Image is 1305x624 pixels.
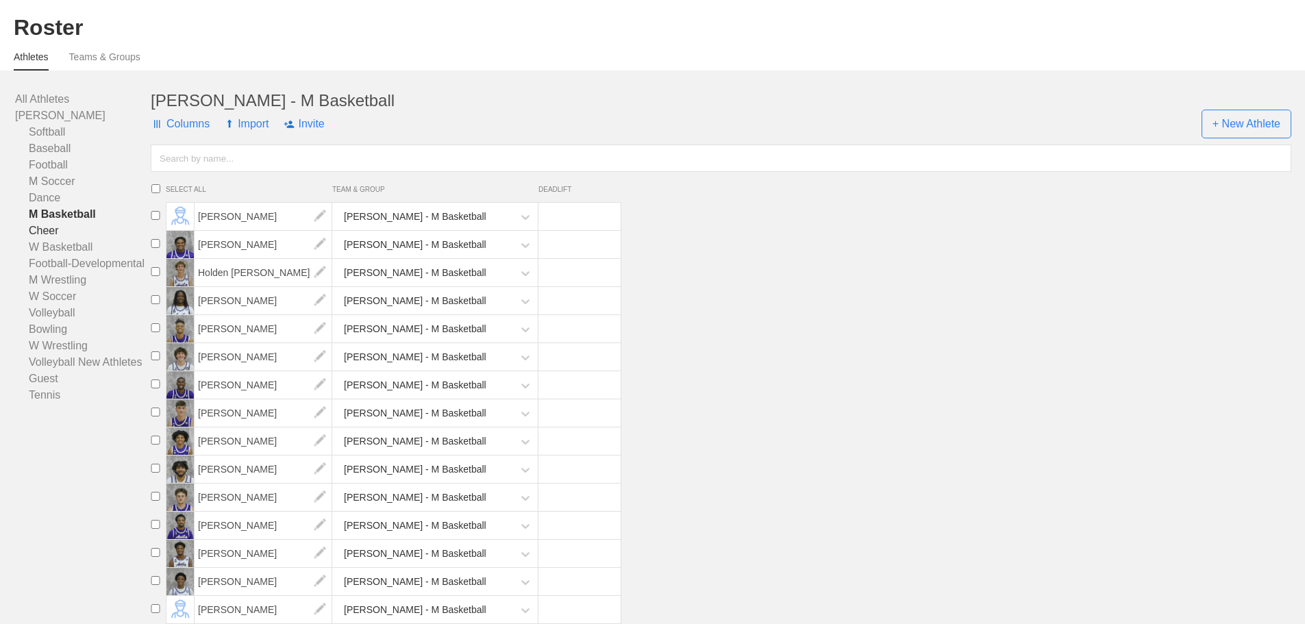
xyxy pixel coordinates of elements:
[166,186,332,193] span: SELECT ALL
[344,485,486,510] div: [PERSON_NAME] - M Basketball
[195,379,332,390] a: [PERSON_NAME]
[344,373,486,398] div: [PERSON_NAME] - M Basketball
[195,519,332,531] a: [PERSON_NAME]
[306,371,334,399] img: edit.png
[14,51,49,71] a: Athletes
[306,484,334,511] img: edit.png
[15,124,151,140] a: Softball
[306,203,334,230] img: edit.png
[344,457,486,482] div: [PERSON_NAME] - M Basketball
[538,186,614,193] span: DEADLIFT
[195,210,332,222] a: [PERSON_NAME]
[195,259,332,286] span: Holden [PERSON_NAME]
[195,203,332,230] span: [PERSON_NAME]
[195,323,332,334] a: [PERSON_NAME]
[195,491,332,503] a: [PERSON_NAME]
[344,401,486,426] div: [PERSON_NAME] - M Basketball
[306,315,334,342] img: edit.png
[195,484,332,511] span: [PERSON_NAME]
[15,108,151,124] a: [PERSON_NAME]
[195,575,332,587] a: [PERSON_NAME]
[15,91,151,108] a: All Athletes
[151,145,1291,172] input: Search by name...
[344,204,486,229] div: [PERSON_NAME] - M Basketball
[195,238,332,250] a: [PERSON_NAME]
[306,512,334,539] img: edit.png
[306,596,334,623] img: edit.png
[195,266,332,278] a: Holden [PERSON_NAME]
[15,223,151,239] a: Cheer
[195,540,332,567] span: [PERSON_NAME]
[344,569,486,595] div: [PERSON_NAME] - M Basketball
[15,371,151,387] a: Guest
[306,287,334,314] img: edit.png
[195,512,332,539] span: [PERSON_NAME]
[306,259,334,286] img: edit.png
[344,345,486,370] div: [PERSON_NAME] - M Basketball
[15,190,151,206] a: Dance
[15,321,151,338] a: Bowling
[306,455,334,483] img: edit.png
[195,427,332,455] span: [PERSON_NAME]
[15,140,151,157] a: Baseball
[284,103,324,145] span: Invite
[15,239,151,255] a: W Basketball
[15,387,151,403] a: Tennis
[195,596,332,623] span: [PERSON_NAME]
[195,315,332,342] span: [PERSON_NAME]
[332,186,538,193] span: TEAM & GROUP
[15,305,151,321] a: Volleyball
[344,429,486,454] div: [PERSON_NAME] - M Basketball
[195,287,332,314] span: [PERSON_NAME]
[195,568,332,595] span: [PERSON_NAME]
[306,568,334,595] img: edit.png
[195,351,332,362] a: [PERSON_NAME]
[15,338,151,354] a: W Wrestling
[15,173,151,190] a: M Soccer
[306,540,334,567] img: edit.png
[195,435,332,447] a: [PERSON_NAME]
[306,231,334,258] img: edit.png
[344,288,486,314] div: [PERSON_NAME] - M Basketball
[195,455,332,483] span: [PERSON_NAME]
[151,91,1291,110] div: [PERSON_NAME] - M Basketball
[195,463,332,475] a: [PERSON_NAME]
[195,295,332,306] a: [PERSON_NAME]
[195,399,332,427] span: [PERSON_NAME]
[195,371,332,399] span: [PERSON_NAME]
[225,103,269,145] span: Import
[195,407,332,419] a: [PERSON_NAME]
[195,231,332,258] span: [PERSON_NAME]
[1202,110,1291,138] span: + New Athlete
[15,157,151,173] a: Football
[15,206,151,223] a: M Basketball
[1236,558,1305,624] iframe: Chat Widget
[344,541,486,566] div: [PERSON_NAME] - M Basketball
[195,547,332,559] a: [PERSON_NAME]
[15,272,151,288] a: M Wrestling
[69,51,140,69] a: Teams & Groups
[344,597,486,623] div: [PERSON_NAME] - M Basketball
[344,513,486,538] div: [PERSON_NAME] - M Basketball
[306,399,334,427] img: edit.png
[151,103,210,145] span: Columns
[195,603,332,615] a: [PERSON_NAME]
[344,232,486,258] div: [PERSON_NAME] - M Basketball
[344,316,486,342] div: [PERSON_NAME] - M Basketball
[15,288,151,305] a: W Soccer
[14,15,1291,40] div: Roster
[15,354,151,371] a: Volleyball New Athletes
[306,343,334,371] img: edit.png
[344,260,486,286] div: [PERSON_NAME] - M Basketball
[306,427,334,455] img: edit.png
[195,343,332,371] span: [PERSON_NAME]
[15,255,151,272] a: Football-Developmental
